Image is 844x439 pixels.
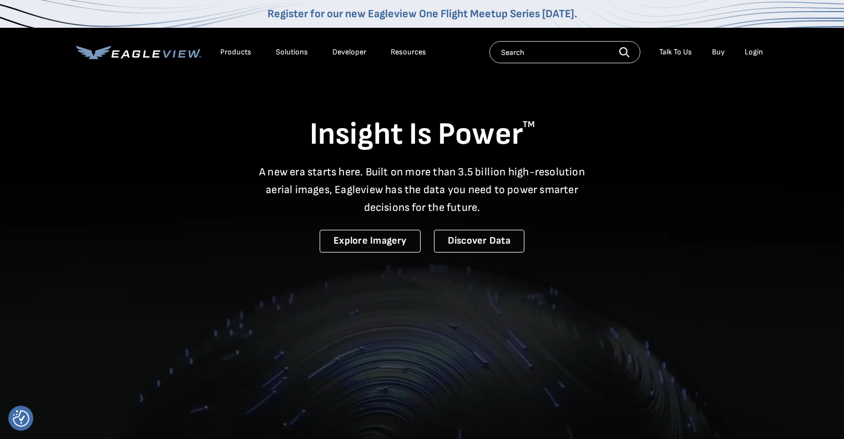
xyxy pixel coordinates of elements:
[659,47,692,57] div: Talk To Us
[489,41,640,63] input: Search
[276,47,308,57] div: Solutions
[76,115,769,154] h1: Insight Is Power
[220,47,251,57] div: Products
[13,410,29,427] img: Revisit consent button
[267,7,577,21] a: Register for our new Eagleview One Flight Meetup Series [DATE].
[320,230,421,253] a: Explore Imagery
[332,47,366,57] a: Developer
[252,163,592,216] p: A new era starts here. Built on more than 3.5 billion high-resolution aerial images, Eagleview ha...
[391,47,426,57] div: Resources
[434,230,524,253] a: Discover Data
[745,47,763,57] div: Login
[13,410,29,427] button: Consent Preferences
[523,119,535,130] sup: TM
[712,47,725,57] a: Buy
